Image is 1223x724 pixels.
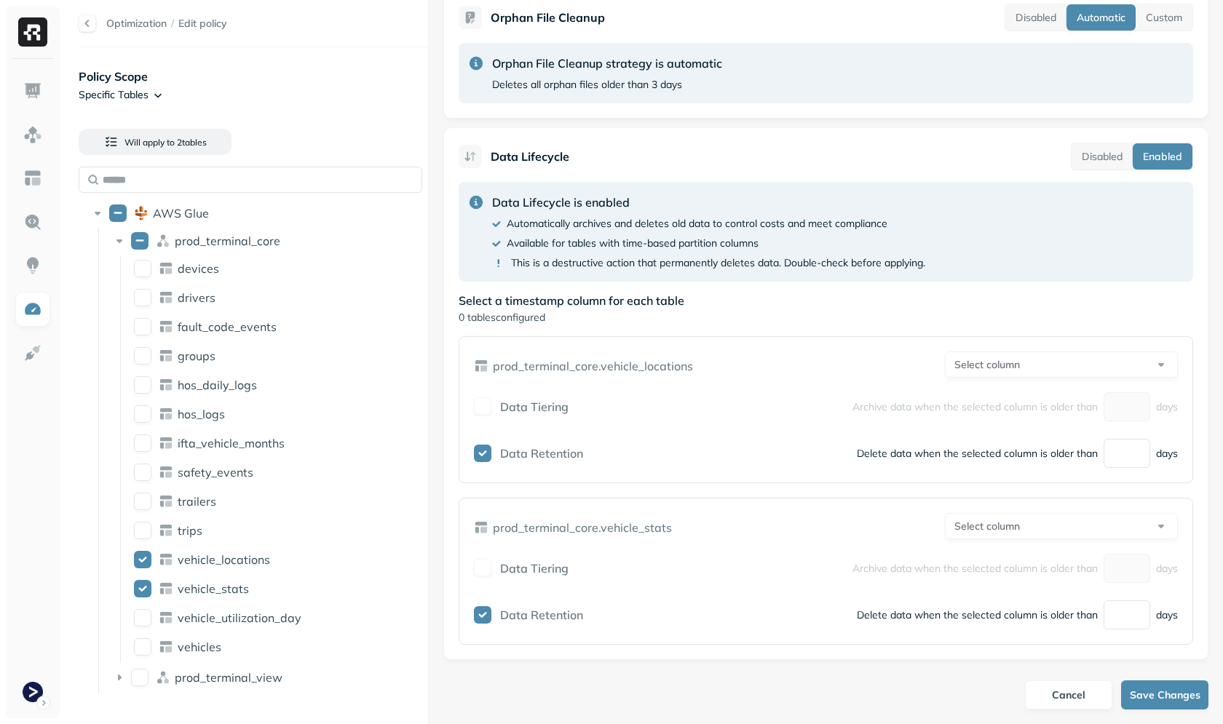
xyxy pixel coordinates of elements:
span: Will apply to [124,137,175,148]
button: Disabled [1005,4,1066,31]
p: Policy Scope [79,68,428,85]
div: prod_terminal_viewprod_terminal_view [106,666,438,689]
p: Specific Tables [79,88,149,102]
span: drivers [178,290,215,305]
p: Data Lifecycle is enabled [492,194,925,211]
span: Data Tiering [500,399,569,414]
button: trailers [134,493,151,510]
p: groups [178,349,215,363]
div: hos_daily_logshos_daily_logs [128,373,438,397]
p: ifta_vehicle_months [178,436,285,450]
p: vehicles [178,640,221,654]
button: Data Retention [474,445,491,462]
button: vehicle_stats [134,580,151,597]
button: vehicle_utilization_day [134,609,151,626]
button: drivers [134,289,151,306]
button: Automatic [1066,4,1136,31]
nav: breadcrumb [106,17,227,31]
p: days [1156,447,1178,461]
p: vehicle_locations [178,552,270,567]
p: Delete data when the selected column is older than [857,447,1098,461]
p: Orphan File Cleanup strategy is automatic [492,55,722,72]
div: groupsgroups [128,344,438,367]
p: prod_terminal_core [175,234,280,248]
button: hos_logs [134,405,151,423]
img: Terminal [23,682,43,702]
span: Edit policy [178,17,227,31]
div: vehicle_statsvehicle_stats [128,577,438,600]
p: days [1156,608,1178,622]
div: ifta_vehicle_monthsifta_vehicle_months [128,431,438,455]
p: trailers [178,494,216,509]
p: Select a timestamp column for each table [459,293,1193,308]
button: groups [134,347,151,365]
div: safety_eventssafety_events [128,461,438,484]
div: hos_logshos_logs [128,402,438,426]
button: vehicles [134,638,151,656]
p: vehicle_stats [178,581,249,596]
button: AWS Glue [109,204,127,222]
div: devicesdevices [128,257,438,280]
p: Automatically archives and deletes old data to control costs and meet compliance [507,217,887,231]
button: ifta_vehicle_months [134,434,151,452]
img: Ryft [18,17,47,47]
a: Optimization [106,17,167,30]
span: Data Tiering [500,561,569,576]
p: fault_code_events [178,319,277,334]
img: Optimization [23,300,42,319]
p: 0 tables configured [459,311,1193,325]
p: AWS Glue [153,206,209,220]
span: trips [178,523,202,538]
button: Data Tiering [474,559,491,576]
span: 2 table s [175,137,207,148]
div: prod_terminal_coreprod_terminal_core [106,229,438,252]
div: fault_code_eventsfault_code_events [128,315,438,338]
button: vehicle_locations [134,551,151,568]
button: devices [134,260,151,277]
p: hos_daily_logs [178,378,257,392]
p: Archive data when the selected column is older than [852,562,1098,576]
img: Asset Explorer [23,169,42,188]
p: safety_events [178,465,253,480]
button: Save Changes [1121,680,1208,709]
p: vehicle_utilization_day [178,610,301,625]
button: fault_code_events [134,318,151,335]
p: Deletes all orphan files older than 3 days [492,78,682,92]
p: Archive data when the selected column is older than [852,400,1098,414]
img: Query Explorer [23,212,42,231]
button: Data Retention [474,606,491,624]
img: Assets [23,125,42,144]
span: hos_logs [178,407,225,421]
p: / [171,17,174,31]
img: Insights [23,256,42,275]
p: prod_terminal_core.vehicle_stats [493,519,672,536]
span: Data Retention [500,446,583,461]
button: Will apply to 2tables [79,129,231,155]
button: safety_events [134,464,151,481]
button: Custom [1136,4,1192,31]
p: Data Lifecycle [491,148,569,165]
div: vehiclesvehicles [128,635,438,659]
p: prod_terminal_view [175,670,282,685]
button: Disabled [1072,143,1133,170]
p: devices [178,261,219,276]
div: vehicle_locationsvehicle_locations [128,548,438,571]
button: Enabled [1133,143,1192,170]
button: prod_terminal_view [131,669,149,686]
div: driversdrivers [128,286,438,309]
img: Integrations [23,343,42,362]
p: days [1156,562,1178,576]
button: hos_daily_logs [134,376,151,394]
div: vehicle_utilization_dayvehicle_utilization_day [128,606,438,629]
